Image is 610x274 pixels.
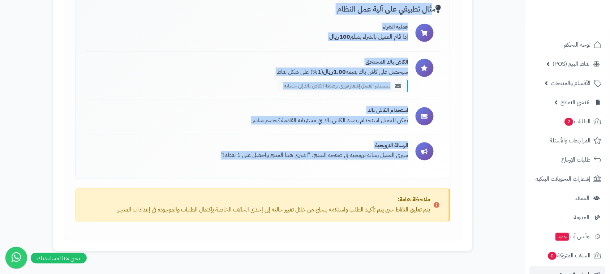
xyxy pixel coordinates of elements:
p: يمكن للعميل استخدام رصيد الكاش باك في مشترياته القادمة كخصم مباشر [253,116,408,125]
a: طلبات الإرجاع [530,151,606,168]
a: السلات المتروكة0 [530,247,606,264]
span: 1 [318,68,322,76]
span: نقاط البيع (POS) [553,59,590,69]
p: سيرى العميل رسالة ترويجية في صفحة المنتج: " " [221,151,408,160]
span: طلبات الإرجاع [562,155,591,165]
span: الأقسام والمنتجات [551,78,591,88]
span: مُنشئ النماذج [561,97,590,107]
span: 1.00 [334,68,346,76]
span: المدونة [574,212,590,222]
span: لوحة التحكم [564,40,591,50]
a: وآتس آبجديد [530,228,606,245]
h4: الرسالة الترويجية [221,142,408,149]
strong: ملاحظة هامة: [398,196,430,204]
p: سيحصل على كاش باك بقيمة ( %) على شكل نقاط [277,68,408,76]
a: لوحة التحكم [530,36,606,53]
span: العملاء [576,193,590,203]
span: اشتري هذا المنتج واحصل على 1 نقطة! [223,151,308,160]
span: جديد [556,233,569,241]
p: إذا قام العميل بالشراء بمبلغ [330,33,408,41]
a: إشعارات التحويلات البنكية [530,170,606,188]
strong: ريال [323,68,346,76]
span: 2 [565,118,574,126]
span: إشعارات التحويلات البنكية [536,174,591,184]
strong: ريال [330,33,351,41]
span: سيستلم العميل إشعار فوري بإضافة الكاش باك إلى حسابه [284,82,391,90]
p: يتم تعليق النقاط حتى يتم تأكيد الطلب واستلامه بنجاح من خلال تغيير حالته إلى إحدى الحالات الخاصة ب... [118,206,430,214]
span: المراجعات والأسئلة [550,136,591,146]
span: الطلبات [564,116,591,127]
a: العملاء [530,189,606,207]
span: 0 [548,252,557,260]
h4: الكاش باك المستحق [277,59,408,65]
h4: استخدام الكاش باك [253,107,408,114]
a: المراجعات والأسئلة [530,132,606,149]
h3: مثال تطبيقي على آلية عمل النظام [85,5,441,13]
a: المدونة [530,209,606,226]
span: 100 [340,33,351,41]
a: الطلبات2 [530,113,606,130]
img: logo-2.png [561,5,603,21]
h4: عملية الشراء [330,24,408,30]
span: السلات المتروكة [547,251,591,261]
span: وآتس آب [555,231,590,241]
